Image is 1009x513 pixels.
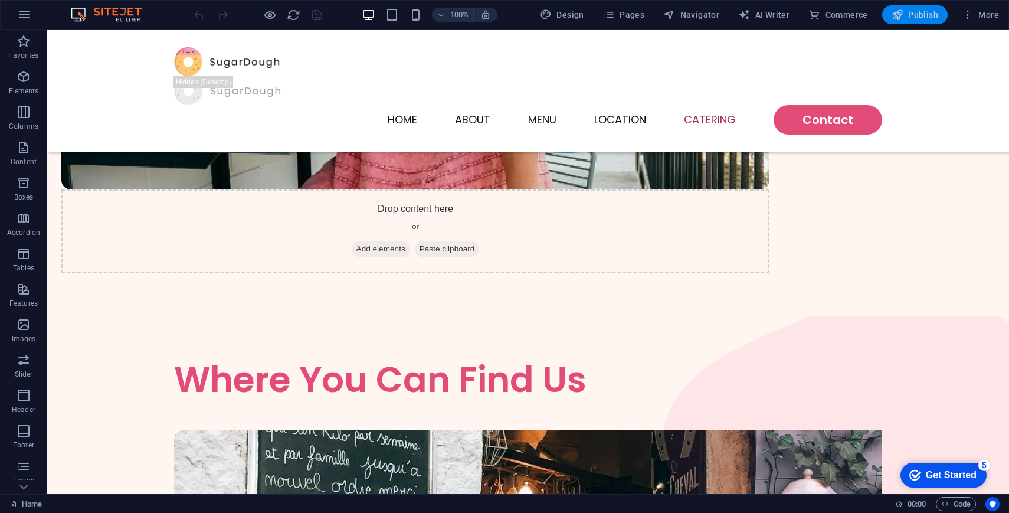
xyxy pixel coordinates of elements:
[368,211,433,228] span: Paste clipboard
[535,5,589,24] button: Design
[450,8,469,22] h6: 100%
[916,499,918,508] span: :
[9,299,38,308] p: Features
[733,5,794,24] button: AI Writer
[13,263,34,273] p: Tables
[895,497,926,511] h6: Session time
[892,9,938,21] span: Publish
[263,8,277,22] button: Click here to leave preview mode and continue editing
[603,9,644,21] span: Pages
[957,5,1004,24] button: More
[598,5,649,24] button: Pages
[738,9,789,21] span: AI Writer
[35,13,86,24] div: Get Started
[7,228,40,237] p: Accordion
[13,476,34,485] p: Forms
[14,192,34,202] p: Boxes
[8,51,38,60] p: Favorites
[11,157,37,166] p: Content
[908,497,926,511] span: 00 00
[663,9,719,21] span: Navigator
[68,8,156,22] img: Editor Logo
[540,9,584,21] span: Design
[12,334,36,344] p: Images
[13,440,34,450] p: Footer
[941,497,971,511] span: Code
[15,370,33,379] p: Slider
[535,5,589,24] div: Design (Ctrl+Alt+Y)
[286,8,300,22] button: reload
[9,122,38,131] p: Columns
[9,497,42,511] a: Click to cancel selection. Double-click to open Pages
[14,160,722,244] div: Drop content here
[304,211,363,228] span: Add elements
[9,6,96,31] div: Get Started 5 items remaining, 0% complete
[432,8,474,22] button: 100%
[936,497,976,511] button: Code
[985,497,1000,511] button: Usercentrics
[9,86,39,96] p: Elements
[882,5,948,24] button: Publish
[808,9,868,21] span: Commerce
[659,5,724,24] button: Navigator
[480,9,491,20] i: On resize automatically adjust zoom level to fit chosen device.
[287,8,300,22] i: Reload page
[87,2,99,14] div: 5
[962,9,999,21] span: More
[804,5,873,24] button: Commerce
[12,405,35,414] p: Header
